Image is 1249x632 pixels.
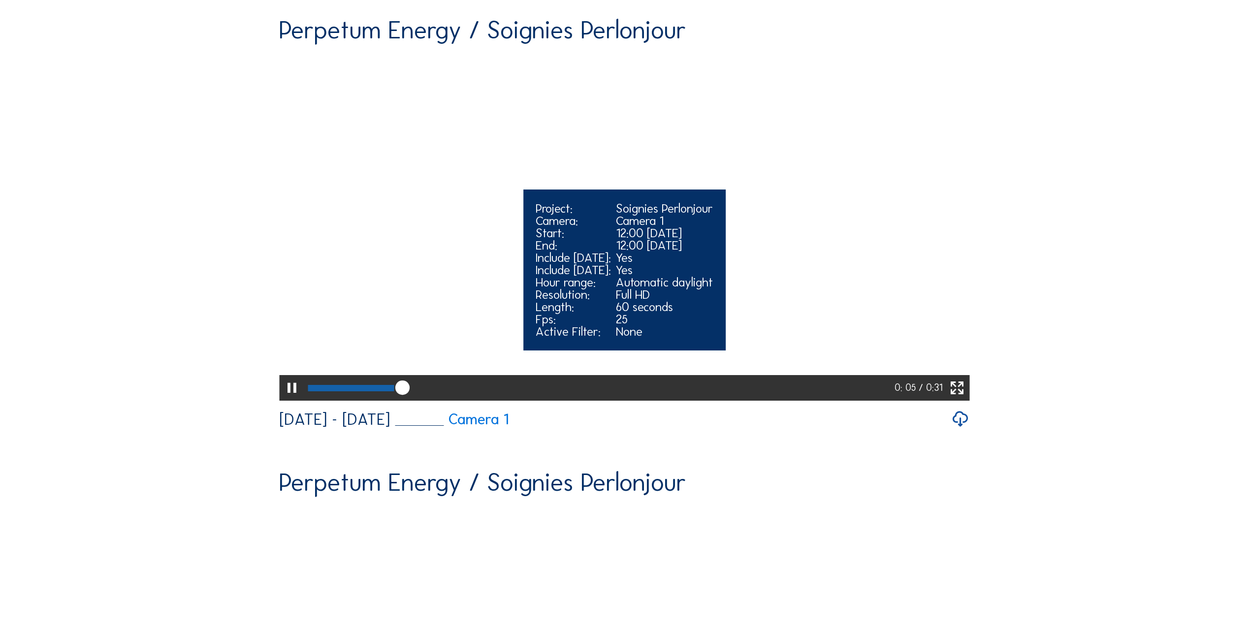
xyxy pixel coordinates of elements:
[279,18,686,42] div: Perpetum Energy / Soignies Perlonjour
[395,412,509,427] a: Camera 1
[279,411,390,428] div: [DATE] - [DATE]
[536,288,611,301] div: Resolution:
[279,54,970,399] video: Your browser does not support the video tag.
[536,227,611,239] div: Start:
[616,252,713,264] div: Yes
[536,215,611,227] div: Camera:
[279,470,686,495] div: Perpetum Energy / Soignies Perlonjour
[536,239,611,252] div: End:
[616,325,713,338] div: None
[536,202,611,215] div: Project:
[616,264,713,276] div: Yes
[616,215,713,227] div: Camera 1
[895,375,919,401] div: 0: 05
[536,276,611,288] div: Hour range:
[616,227,713,239] div: 12:00 [DATE]
[536,301,611,313] div: Length:
[616,202,713,215] div: Soignies Perlonjour
[536,313,611,325] div: Fps:
[536,264,611,276] div: Include [DATE]:
[616,288,713,301] div: Full HD
[616,239,713,252] div: 12:00 [DATE]
[616,301,713,313] div: 60 seconds
[536,325,611,338] div: Active Filter:
[536,252,611,264] div: Include [DATE]:
[616,313,713,325] div: 25
[919,375,943,401] div: / 0:31
[616,276,713,288] div: Automatic daylight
